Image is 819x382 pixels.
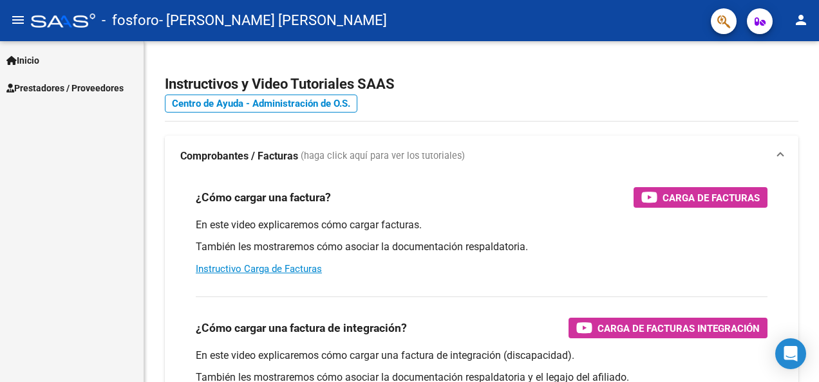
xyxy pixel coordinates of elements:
[663,190,760,206] span: Carga de Facturas
[301,149,465,163] span: (haga click aquí para ver los tutoriales)
[165,136,798,177] mat-expansion-panel-header: Comprobantes / Facturas (haga click aquí para ver los tutoriales)
[196,218,767,232] p: En este video explicaremos cómo cargar facturas.
[102,6,159,35] span: - fosforo
[634,187,767,208] button: Carga de Facturas
[6,81,124,95] span: Prestadores / Proveedores
[6,53,39,68] span: Inicio
[165,95,357,113] a: Centro de Ayuda - Administración de O.S.
[196,319,407,337] h3: ¿Cómo cargar una factura de integración?
[569,318,767,338] button: Carga de Facturas Integración
[196,240,767,254] p: También les mostraremos cómo asociar la documentación respaldatoria.
[159,6,387,35] span: - [PERSON_NAME] [PERSON_NAME]
[196,263,322,275] a: Instructivo Carga de Facturas
[598,320,760,336] span: Carga de Facturas Integración
[793,12,809,28] mat-icon: person
[775,338,806,369] div: Open Intercom Messenger
[180,149,298,163] strong: Comprobantes / Facturas
[165,72,798,96] h2: Instructivos y Video Tutoriales SAAS
[196,188,331,206] h3: ¿Cómo cargar una factura?
[10,12,26,28] mat-icon: menu
[196,349,767,363] p: En este video explicaremos cómo cargar una factura de integración (discapacidad).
